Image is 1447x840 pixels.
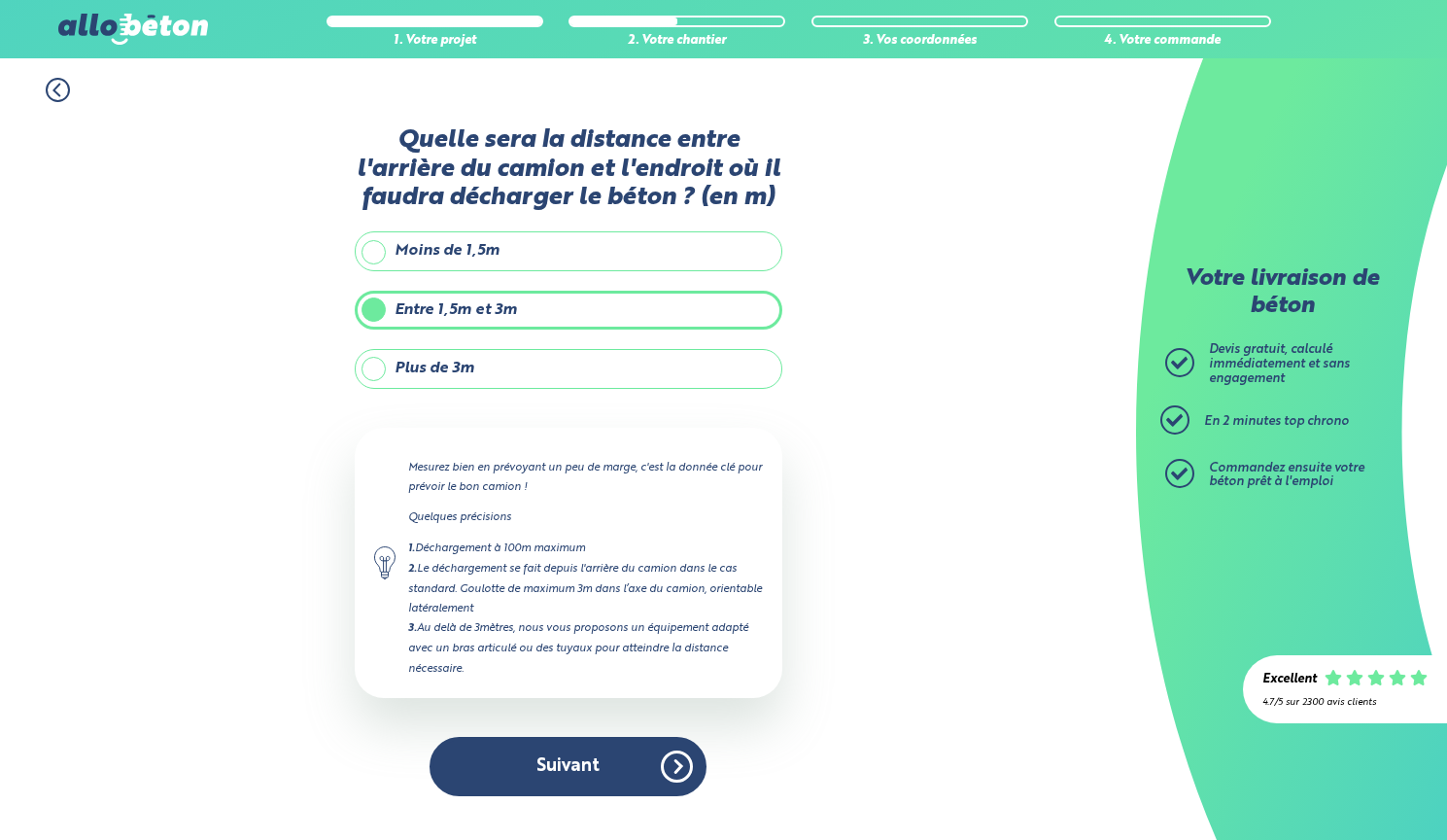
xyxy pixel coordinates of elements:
p: Votre livraison de béton [1170,266,1394,320]
div: 4. Votre commande [1054,34,1271,49]
p: Quelques précisions [408,507,763,527]
button: Suivant [430,737,706,796]
div: 4.7/5 sur 2300 avis clients [1262,697,1428,708]
div: Au delà de 3mètres, nous vous proposons un équipement adapté avec un bras articulé ou des tuyaux ... [408,618,763,678]
div: Le déchargement se fait depuis l'arrière du camion dans le cas standard. Goulotte de maximum 3m d... [408,559,763,618]
span: Devis gratuit, calculé immédiatement et sans engagement [1209,343,1350,384]
label: Quelle sera la distance entre l'arrière du camion et l'endroit où il faudra décharger le béton ? ... [355,126,782,212]
label: Moins de 1,5m [355,231,782,270]
strong: 2. [408,564,417,575]
p: Mesurez bien en prévoyant un peu de marge, c'est la donnée clé pour prévoir le bon camion ! [408,458,763,497]
iframe: Help widget launcher [1274,764,1426,819]
strong: 1. [408,543,415,554]
div: 3. Vos coordonnées [811,34,1028,49]
img: allobéton [58,14,208,45]
span: Commandez ensuite votre béton prêt à l'emploi [1209,462,1364,489]
div: Excellent [1262,673,1317,687]
span: En 2 minutes top chrono [1204,415,1349,428]
div: 1. Votre projet [327,34,543,49]
div: 2. Votre chantier [568,34,785,49]
label: Entre 1,5m et 3m [355,291,782,330]
strong: 3. [408,623,417,634]
div: Déchargement à 100m maximum [408,539,763,559]
label: Plus de 3m [355,349,782,388]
